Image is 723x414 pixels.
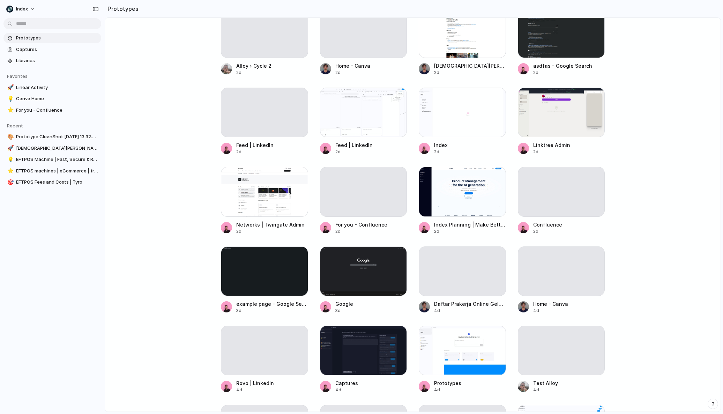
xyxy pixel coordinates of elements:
[533,387,558,393] div: 4d
[434,379,461,387] div: Prototypes
[335,69,370,76] div: 2d
[3,3,39,15] button: Index
[518,326,605,393] a: Test Alloy4d
[335,300,353,308] div: Google
[335,387,358,393] div: 4d
[236,308,308,314] div: 3d
[320,326,407,393] a: CapturesCaptures4d
[3,44,101,55] a: Captures
[533,62,592,69] div: asdfas - Google Search
[7,156,12,164] div: 💡
[16,156,98,163] span: EFTPOS Machine | Fast, Secure & Reliable
[221,167,308,234] a: Networks | Twingate AdminNetworks | Twingate Admin2d
[16,133,98,140] span: Prototype CleanShot [DATE] 13.32.03@2x.png
[7,123,23,128] span: Recent
[518,246,605,314] a: Home - Canva4d
[6,145,13,152] button: 🚀
[335,62,370,69] div: Home - Canva
[320,8,407,76] a: Home - Canva2d
[236,141,274,149] div: Feed | LinkedIn
[236,387,274,393] div: 4d
[335,221,387,228] div: For you - Confluence
[434,387,461,393] div: 4d
[320,167,407,234] a: For you - Confluence2d
[3,166,101,176] a: ⭐EFTPOS machines | eCommerce | free quote | Tyro
[335,149,373,155] div: 2d
[7,95,12,103] div: 💡
[236,300,308,308] div: example page - Google Search
[236,69,271,76] div: 2d
[320,88,407,155] a: Feed | LinkedInFeed | LinkedIn2d
[6,95,13,102] button: 💡
[419,246,506,314] a: Daftar Prakerja Online Gelombang Terbaru 2025 Bukalapak4d
[533,308,568,314] div: 4d
[3,94,101,104] a: 💡Canva Home
[236,149,274,155] div: 2d
[335,141,373,149] div: Feed | LinkedIn
[434,69,506,76] div: 2d
[6,107,13,114] button: ⭐
[105,5,139,13] h2: Prototypes
[434,141,448,149] div: Index
[7,133,12,141] div: 🎨
[16,95,98,102] span: Canva Home
[434,300,506,308] div: Daftar Prakerja Online Gelombang Terbaru 2025 Bukalapak
[533,141,570,149] div: Linktree Admin
[6,179,13,186] button: 🎯
[221,246,308,314] a: example page - Google Searchexample page - Google Search3d
[533,69,592,76] div: 2d
[419,88,506,155] a: IndexIndex2d
[6,84,13,91] button: 🚀
[16,35,98,42] span: Prototypes
[419,8,506,76] a: Christian Iacullo[DEMOGRAPHIC_DATA][PERSON_NAME]2d
[3,56,101,66] a: Libraries
[7,178,12,186] div: 🎯
[221,8,308,76] a: Alloy › Cycle 22d
[518,88,605,155] a: Linktree AdminLinktree Admin2d
[434,308,506,314] div: 4d
[6,133,13,140] button: 🎨
[7,167,12,175] div: ⭐
[335,379,358,387] div: Captures
[335,228,387,235] div: 2d
[6,156,13,163] button: 💡
[533,221,562,228] div: Confluence
[16,57,98,64] span: Libraries
[533,300,568,308] div: Home - Canva
[434,149,448,155] div: 2d
[236,228,305,235] div: 2d
[434,62,506,69] div: [DEMOGRAPHIC_DATA][PERSON_NAME]
[419,326,506,393] a: PrototypesPrototypes4d
[533,149,570,155] div: 2d
[221,326,308,393] a: Rovo | LinkedIn4d
[236,62,271,69] div: Alloy › Cycle 2
[533,228,562,235] div: 2d
[16,107,98,114] span: For you - Confluence
[3,33,101,43] a: Prototypes
[419,167,506,234] a: Index Planning | Make Better Product DecisionsIndex Planning | Make Better Product Decisions2d
[3,177,101,187] a: 🎯EFTPOS Fees and Costs | Tyro
[3,132,101,142] a: 🎨Prototype CleanShot [DATE] 13.32.03@2x.png
[7,144,12,152] div: 🚀
[6,168,13,175] button: ⭐
[518,8,605,76] a: asdfas - Google Searchasdfas - Google Search2d
[7,83,12,91] div: 🚀
[518,167,605,234] a: Confluence2d
[3,105,101,116] a: ⭐For you - Confluence
[3,154,101,165] a: 💡EFTPOS Machine | Fast, Secure & Reliable
[320,246,407,314] a: GoogleGoogle3d
[434,228,506,235] div: 2d
[16,145,98,152] span: [DEMOGRAPHIC_DATA][PERSON_NAME]
[16,46,98,53] span: Captures
[236,379,274,387] div: Rovo | LinkedIn
[3,82,101,93] a: 🚀Linear Activity
[16,179,98,186] span: EFTPOS Fees and Costs | Tyro
[7,73,28,79] span: Favorites
[16,168,98,175] span: EFTPOS machines | eCommerce | free quote | Tyro
[236,221,305,228] div: Networks | Twingate Admin
[533,379,558,387] div: Test Alloy
[221,88,308,155] a: Feed | LinkedIn2d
